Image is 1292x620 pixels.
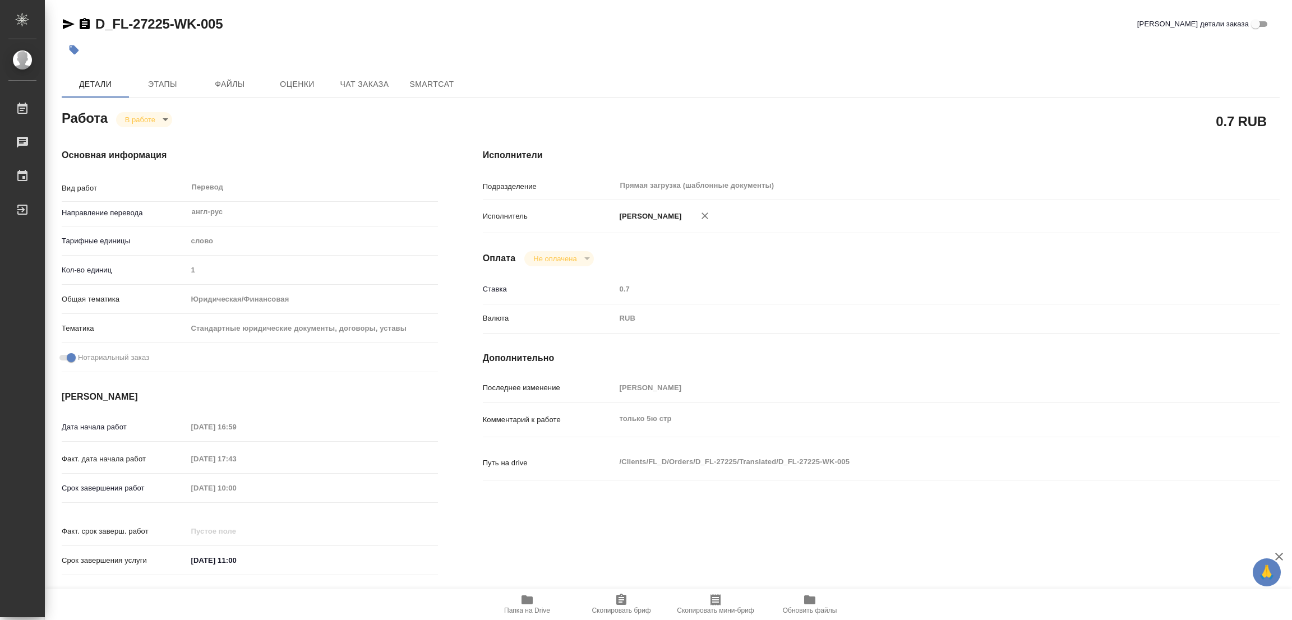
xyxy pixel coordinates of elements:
[187,232,438,251] div: слово
[62,207,187,219] p: Направление перевода
[187,262,438,278] input: Пустое поле
[530,254,580,263] button: Не оплачена
[483,284,616,295] p: Ставка
[187,290,438,309] div: Юридическая/Финансовая
[338,77,391,91] span: Чат заказа
[62,422,187,433] p: Дата начала работ
[677,607,754,614] span: Скопировать мини-бриф
[483,181,616,192] p: Подразделение
[62,526,187,537] p: Факт. срок заверш. работ
[616,309,1213,328] div: RUB
[504,607,550,614] span: Папка на Drive
[483,252,516,265] h4: Оплата
[116,112,172,127] div: В работе
[187,319,438,338] div: Стандартные юридические документы, договоры, уставы
[405,77,459,91] span: SmartCat
[483,414,616,425] p: Комментарий к работе
[62,17,75,31] button: Скопировать ссылку для ЯМессенджера
[78,17,91,31] button: Скопировать ссылку
[203,77,257,91] span: Файлы
[1137,18,1249,30] span: [PERSON_NAME] детали заказа
[483,149,1280,162] h4: Исполнители
[187,419,285,435] input: Пустое поле
[616,380,1213,396] input: Пустое поле
[187,480,285,496] input: Пустое поле
[483,211,616,222] p: Исполнитель
[1257,561,1276,584] span: 🙏
[122,115,159,124] button: В работе
[95,16,223,31] a: D_FL-27225-WK-005
[668,589,763,620] button: Скопировать мини-бриф
[524,251,593,266] div: В работе
[270,77,324,91] span: Оценки
[62,149,438,162] h4: Основная информация
[136,77,190,91] span: Этапы
[62,235,187,247] p: Тарифные единицы
[1253,558,1281,586] button: 🙏
[62,555,187,566] p: Срок завершения услуги
[483,457,616,469] p: Путь на drive
[592,607,650,614] span: Скопировать бриф
[616,281,1213,297] input: Пустое поле
[480,589,574,620] button: Папка на Drive
[62,454,187,465] p: Факт. дата начала работ
[187,552,285,568] input: ✎ Введи что-нибудь
[187,523,285,539] input: Пустое поле
[62,323,187,334] p: Тематика
[187,451,285,467] input: Пустое поле
[78,352,149,363] span: Нотариальный заказ
[483,382,616,394] p: Последнее изменение
[1216,112,1267,131] h2: 0.7 RUB
[62,390,438,404] h4: [PERSON_NAME]
[62,183,187,194] p: Вид работ
[616,211,682,222] p: [PERSON_NAME]
[616,452,1213,471] textarea: /Clients/FL_D/Orders/D_FL-27225/Translated/D_FL-27225-WK-005
[62,265,187,276] p: Кол-во единиц
[62,107,108,127] h2: Работа
[693,203,717,228] button: Удалить исполнителя
[62,38,86,62] button: Добавить тэг
[62,483,187,494] p: Срок завершения работ
[574,589,668,620] button: Скопировать бриф
[62,294,187,305] p: Общая тематика
[483,351,1280,365] h4: Дополнительно
[763,589,857,620] button: Обновить файлы
[483,313,616,324] p: Валюта
[68,77,122,91] span: Детали
[783,607,837,614] span: Обновить файлы
[616,409,1213,428] textarea: только 5ю стр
